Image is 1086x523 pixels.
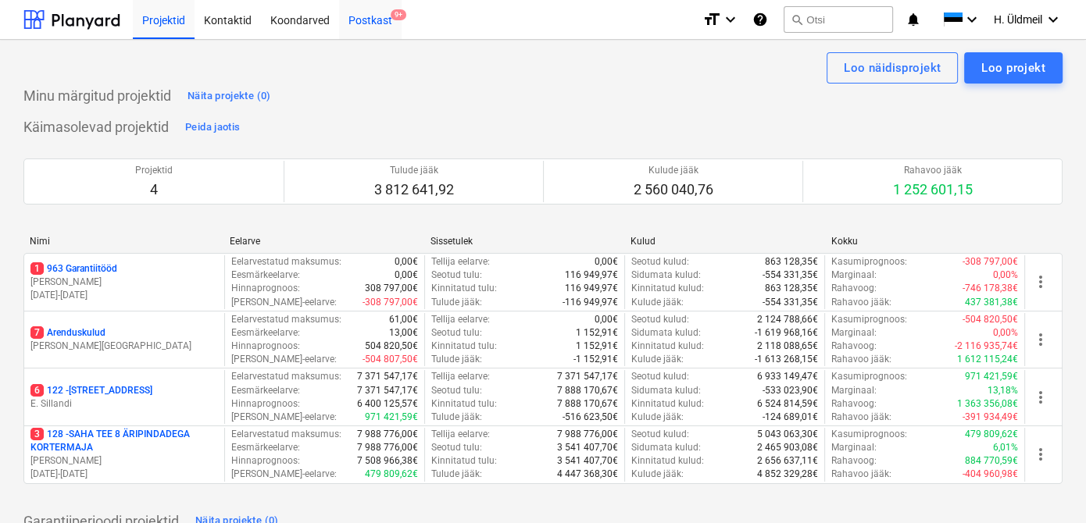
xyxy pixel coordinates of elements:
[30,236,217,247] div: Nimi
[576,326,618,340] p: 1 152,91€
[831,255,907,269] p: Kasumiprognoos :
[389,326,418,340] p: 13,00€
[374,180,454,199] p: 3 812 641,92
[573,353,618,366] p: -1 152,91€
[631,411,684,424] p: Kulude jääk :
[791,13,803,26] span: search
[757,428,818,441] p: 5 043 063,30€
[30,397,218,411] p: E. Sillandi
[784,6,893,33] button: Otsi
[231,428,341,441] p: Eelarvestatud maksumus :
[765,282,818,295] p: 863 128,35€
[631,428,689,441] p: Seotud kulud :
[395,255,418,269] p: 0,00€
[188,87,271,105] div: Näita projekte (0)
[365,282,418,295] p: 308 797,00€
[135,164,173,177] p: Projektid
[827,52,958,84] button: Loo näidisprojekt
[557,468,618,481] p: 4 447 368,30€
[963,255,1018,269] p: -308 797,00€
[634,180,713,199] p: 2 560 040,76
[757,340,818,353] p: 2 118 088,65€
[893,180,973,199] p: 1 252 601,15
[30,428,44,440] span: 3
[831,397,877,411] p: Rahavoog :
[30,454,218,468] p: [PERSON_NAME]
[757,313,818,326] p: 2 124 788,66€
[831,313,907,326] p: Kasumiprognoos :
[631,454,704,468] p: Kinnitatud kulud :
[431,296,482,309] p: Tulude jääk :
[231,441,300,454] p: Eesmärkeelarve :
[957,397,1018,411] p: 1 363 356,08€
[431,269,482,282] p: Seotud tulu :
[563,296,618,309] p: -116 949,97€
[30,262,117,276] p: 963 Garantiitööd
[831,236,1019,247] div: Kokku
[431,397,497,411] p: Kinnitatud tulu :
[431,255,490,269] p: Tellija eelarve :
[993,441,1018,454] p: 6,01%
[757,468,818,481] p: 4 852 329,28€
[185,119,240,137] div: Peida jaotis
[831,441,877,454] p: Marginaal :
[30,384,218,411] div: 6122 -[STREET_ADDRESS]E. Sillandi
[431,411,482,424] p: Tulude jääk :
[431,340,497,353] p: Kinnitatud tulu :
[365,468,418,481] p: 479 809,62€
[757,454,818,468] p: 2 656 637,11€
[431,282,497,295] p: Kinnitatud tulu :
[831,326,877,340] p: Marginaal :
[365,340,418,353] p: 504 820,50€
[563,411,618,424] p: -516 623,50€
[231,411,337,424] p: [PERSON_NAME]-eelarve :
[363,296,418,309] p: -308 797,00€
[431,326,482,340] p: Seotud tulu :
[181,115,244,140] button: Peida jaotis
[965,296,1018,309] p: 437 381,38€
[965,454,1018,468] p: 884 770,59€
[231,353,337,366] p: [PERSON_NAME]-eelarve :
[763,269,818,282] p: -554 331,35€
[431,468,482,481] p: Tulude jääk :
[1044,10,1063,29] i: keyboard_arrow_down
[30,384,44,397] span: 6
[763,296,818,309] p: -554 331,35€
[763,384,818,397] p: -533 023,90€
[30,384,152,397] p: 122 - [STREET_ADDRESS]
[30,326,105,340] p: Arenduskulud
[631,236,818,247] div: Kulud
[363,353,418,366] p: -504 807,50€
[431,441,482,454] p: Seotud tulu :
[831,384,877,397] p: Marginaal :
[634,164,713,177] p: Kulude jääk
[557,397,618,411] p: 7 888 170,67€
[631,296,684,309] p: Kulude jääk :
[389,313,418,326] p: 61,00€
[831,340,877,353] p: Rahavoog :
[231,282,300,295] p: Hinnaprognoos :
[23,87,171,105] p: Minu märgitud projektid
[565,282,618,295] p: 116 949,97€
[1031,272,1050,291] span: more_vert
[30,262,218,302] div: 1963 Garantiitööd[PERSON_NAME][DATE]-[DATE]
[757,441,818,454] p: 2 465 903,08€
[963,10,981,29] i: keyboard_arrow_down
[231,326,300,340] p: Eesmärkeelarve :
[755,353,818,366] p: -1 613 268,15€
[631,255,689,269] p: Seotud kulud :
[357,454,418,468] p: 7 508 966,38€
[965,428,1018,441] p: 479 809,62€
[231,370,341,383] p: Eelarvestatud maksumus :
[30,428,218,482] div: 3128 -SAHA TEE 8 ÄRIPINDADEGA KORTERMAJA[PERSON_NAME][DATE]-[DATE]
[965,370,1018,383] p: 971 421,59€
[831,468,891,481] p: Rahavoo jääk :
[1031,445,1050,464] span: more_vert
[557,370,618,383] p: 7 371 547,17€
[831,282,877,295] p: Rahavoog :
[631,441,701,454] p: Sidumata kulud :
[631,353,684,366] p: Kulude jääk :
[993,269,1018,282] p: 0,00%
[23,118,169,137] p: Käimasolevad projektid
[231,468,337,481] p: [PERSON_NAME]-eelarve :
